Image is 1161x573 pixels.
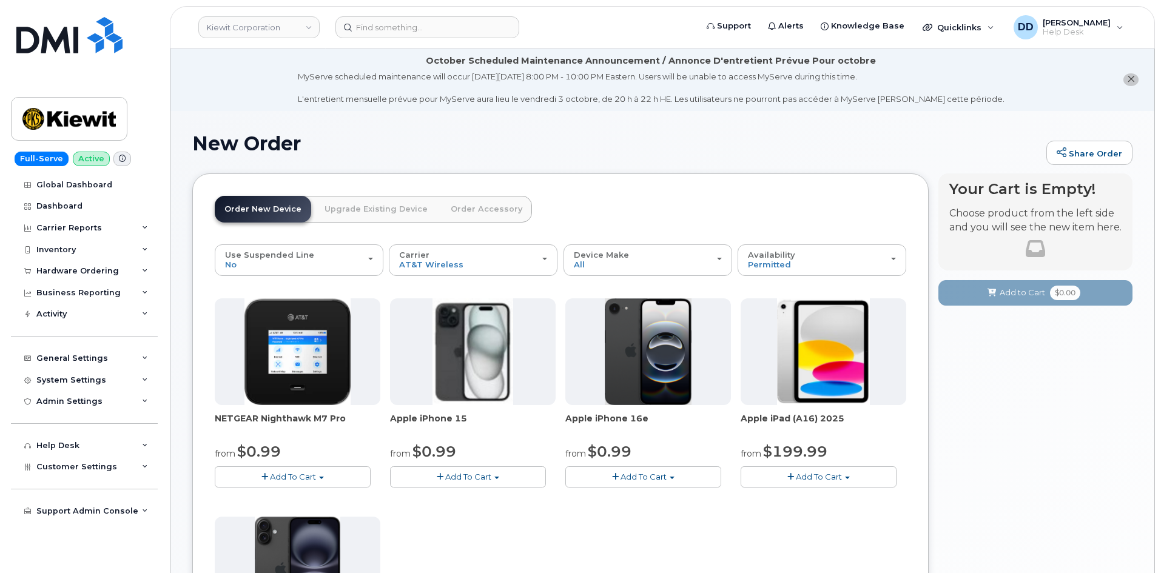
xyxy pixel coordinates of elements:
[565,466,721,488] button: Add To Cart
[389,244,557,276] button: Carrier AT&T Wireless
[748,260,791,269] span: Permitted
[399,260,463,269] span: AT&T Wireless
[763,443,827,460] span: $199.99
[949,207,1122,235] p: Choose product from the left side and you will see the new item here.
[741,448,761,459] small: from
[298,71,1005,105] div: MyServe scheduled maintenance will occur [DATE][DATE] 8:00 PM - 10:00 PM Eastern. Users will be u...
[244,298,351,405] img: nighthawk_m7_pro.png
[445,472,491,481] span: Add To Cart
[426,55,876,67] div: October Scheduled Maintenance Announcement / Annonce D'entretient Prévue Pour octobre
[1050,286,1080,300] span: $0.00
[777,298,869,405] img: iPad_A16.PNG
[574,250,629,260] span: Device Make
[441,196,532,223] a: Order Accessory
[215,448,235,459] small: from
[432,298,513,405] img: iphone15.jpg
[741,466,897,488] button: Add To Cart
[621,472,667,481] span: Add To Cart
[215,244,383,276] button: Use Suspended Line No
[564,244,732,276] button: Device Make All
[1108,520,1152,564] iframe: Messenger Launcher
[390,466,546,488] button: Add To Cart
[949,181,1122,197] h4: Your Cart is Empty!
[270,472,316,481] span: Add To Cart
[390,412,556,437] div: Apple iPhone 15
[1000,287,1045,298] span: Add to Cart
[215,412,380,437] div: NETGEAR Nighthawk M7 Pro
[1046,141,1132,165] a: Share Order
[215,466,371,488] button: Add To Cart
[938,280,1132,305] button: Add to Cart $0.00
[796,472,842,481] span: Add To Cart
[1123,73,1139,86] button: close notification
[605,298,692,405] img: iphone16e.png
[399,250,429,260] span: Carrier
[215,196,311,223] a: Order New Device
[192,133,1040,154] h1: New Order
[565,412,731,437] div: Apple iPhone 16e
[588,443,631,460] span: $0.99
[237,443,281,460] span: $0.99
[565,448,586,459] small: from
[574,260,585,269] span: All
[741,412,906,437] div: Apple iPad (A16) 2025
[412,443,456,460] span: $0.99
[748,250,795,260] span: Availability
[390,448,411,459] small: from
[225,260,237,269] span: No
[315,196,437,223] a: Upgrade Existing Device
[738,244,906,276] button: Availability Permitted
[225,250,314,260] span: Use Suspended Line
